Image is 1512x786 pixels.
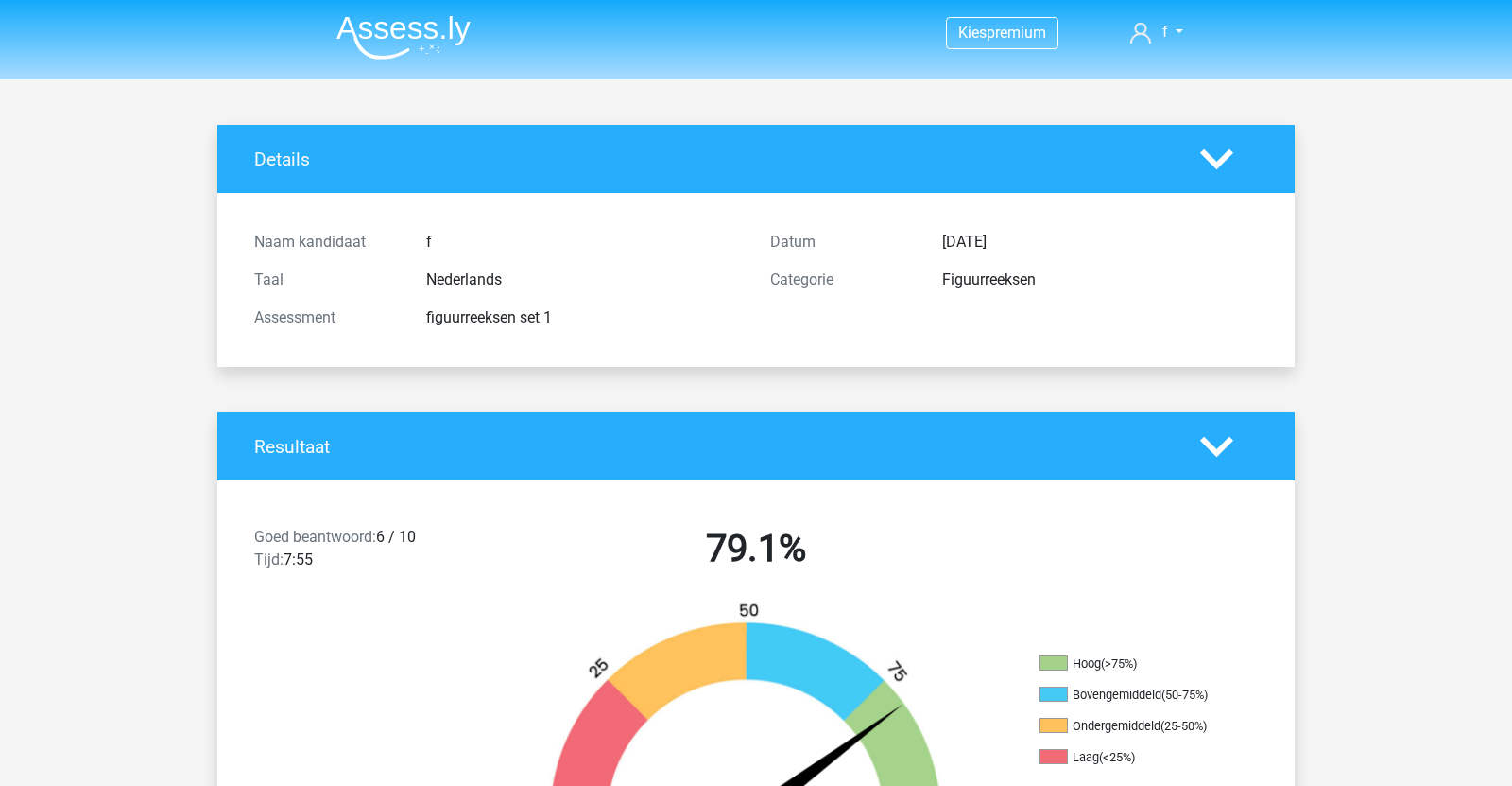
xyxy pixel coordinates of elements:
[240,526,498,579] div: 6 / 10 7:55
[254,436,1172,458] h4: Resultaat
[240,306,412,329] div: Assessment
[412,231,756,253] div: f
[987,24,1046,42] span: premium
[1099,750,1135,764] div: (<25%)
[756,269,928,291] div: Categorie
[412,306,756,329] div: figuurreeksen set 1
[1039,687,1228,704] li: Bovengemiddeld
[240,231,412,253] div: Naam kandidaat
[512,526,1000,571] h2: 79.1%
[240,269,412,291] div: Taal
[254,528,376,546] span: Goed beantwoord:
[336,15,471,60] img: Assessly
[756,231,928,253] div: Datum
[928,231,1272,253] div: [DATE]
[1161,688,1208,702] div: (50-75%)
[1039,655,1228,672] li: Hoog
[1160,719,1207,733] div: (25-50%)
[928,269,1272,291] div: Figuurreeksen
[1039,718,1228,735] li: Ondergemiddeld
[254,550,283,568] span: Tijd:
[1101,656,1137,671] div: (>75%)
[947,20,1057,45] a: Kiespremium
[1162,23,1168,41] span: f
[1039,749,1228,766] li: Laag
[958,24,987,42] span: Kies
[412,269,756,291] div: Nederlands
[1123,21,1191,44] a: f
[254,148,1172,170] h4: Details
